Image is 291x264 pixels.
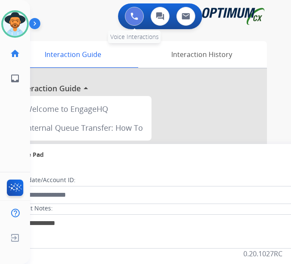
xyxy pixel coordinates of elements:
[11,204,53,213] label: Contact Notes:
[11,176,76,184] label: Candidate/Account ID:
[20,118,148,137] div: Internal Queue Transfer: How To
[20,99,148,118] div: Welcome to EngageHQ
[3,12,27,36] img: avatar
[9,41,136,68] div: Interaction Guide
[110,33,159,41] span: Voice Interactions
[10,48,20,59] mat-icon: home
[136,41,267,68] div: Interaction History
[243,249,282,259] p: 0.20.1027RC
[10,73,20,84] mat-icon: inbox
